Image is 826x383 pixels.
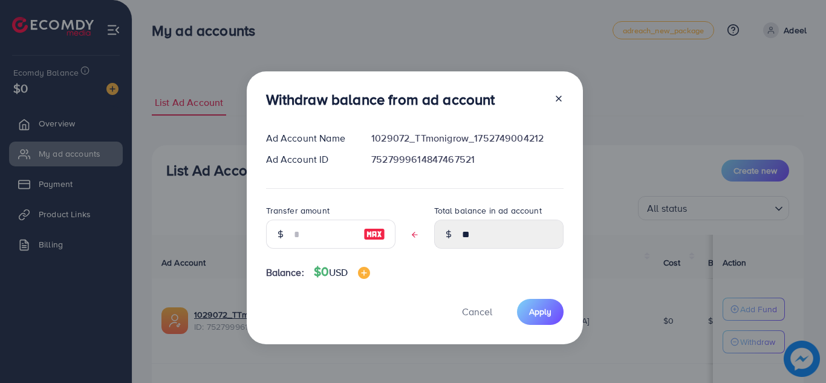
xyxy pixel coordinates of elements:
[329,266,348,279] span: USD
[517,299,564,325] button: Apply
[362,152,573,166] div: 7527999614847467521
[266,205,330,217] label: Transfer amount
[363,227,385,241] img: image
[266,266,304,280] span: Balance:
[529,306,551,318] span: Apply
[256,152,362,166] div: Ad Account ID
[256,131,362,145] div: Ad Account Name
[362,131,573,145] div: 1029072_TTmonigrow_1752749004212
[314,264,370,280] h4: $0
[434,205,542,217] label: Total balance in ad account
[266,91,495,108] h3: Withdraw balance from ad account
[462,305,492,318] span: Cancel
[447,299,507,325] button: Cancel
[358,267,370,279] img: image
